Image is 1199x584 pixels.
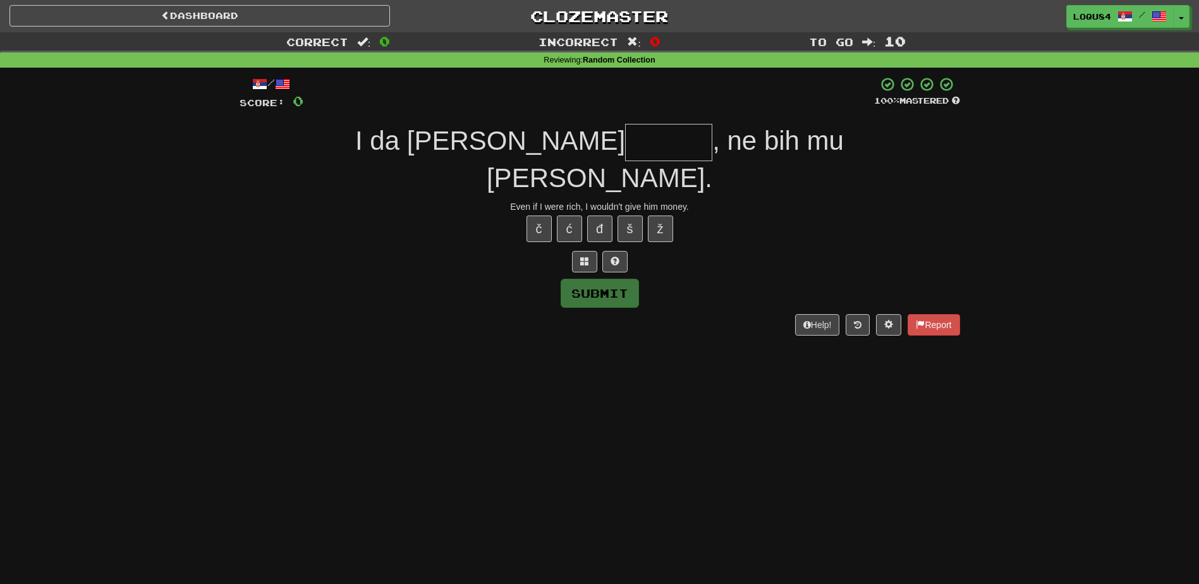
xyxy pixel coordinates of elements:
button: Help! [795,314,840,336]
span: 10 [884,33,906,49]
button: Submit [561,279,639,308]
span: : [357,37,371,47]
button: đ [587,216,612,242]
span: / [1139,10,1145,19]
a: Dashboard [9,5,390,27]
span: : [862,37,876,47]
button: Report [908,314,959,336]
span: 0 [293,93,303,109]
button: Round history (alt+y) [846,314,870,336]
a: Clozemaster [409,5,789,27]
a: loqu84 / [1066,5,1174,28]
span: : [627,37,641,47]
span: 0 [379,33,390,49]
span: I da [PERSON_NAME] [355,126,625,155]
strong: Random Collection [583,56,655,64]
div: Even if I were rich, I wouldn't give him money. [240,200,960,213]
span: Correct [286,35,348,48]
span: To go [809,35,853,48]
button: š [618,216,643,242]
button: Switch sentence to multiple choice alt+p [572,251,597,272]
div: / [240,76,303,92]
button: Single letter hint - you only get 1 per sentence and score half the points! alt+h [602,251,628,272]
span: Incorrect [539,35,618,48]
span: , ne bih mu [PERSON_NAME]. [487,126,844,193]
span: 0 [650,33,660,49]
button: ž [648,216,673,242]
span: Score: [240,97,285,108]
span: 100 % [874,95,899,106]
span: loqu84 [1073,11,1111,22]
button: ć [557,216,582,242]
div: Mastered [874,95,960,107]
button: č [526,216,552,242]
